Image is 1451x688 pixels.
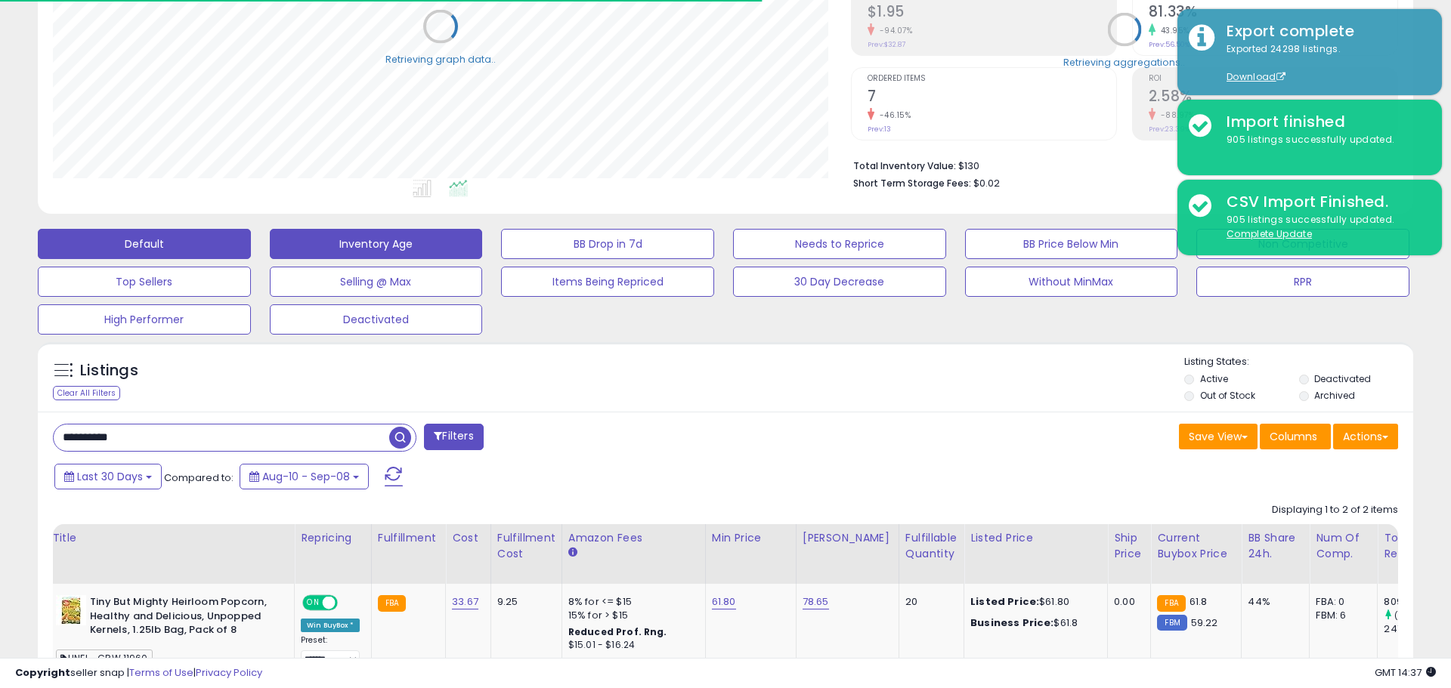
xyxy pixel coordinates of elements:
[965,229,1178,259] button: BB Price Below Min
[568,625,667,638] b: Reduced Prof. Rng.
[270,304,483,335] button: Deactivated
[1215,133,1431,147] div: 905 listings successfully updated.
[970,615,1053,630] b: Business Price:
[240,464,369,489] button: Aug-10 - Sep-08
[1316,609,1366,622] div: FBM: 6
[568,546,577,560] small: Amazon Fees.
[378,595,406,612] small: FBA
[501,229,714,259] button: BB Drop in 7d
[15,666,262,680] div: seller snap | |
[803,594,829,609] a: 78.65
[568,609,694,622] div: 15% for > $15
[497,595,550,609] div: 9.25
[905,595,952,609] div: 20
[52,530,288,546] div: Title
[712,594,736,609] a: 61.80
[1384,622,1445,636] div: 247.4
[1190,594,1208,609] span: 61.8
[1260,424,1331,449] button: Columns
[1157,530,1235,562] div: Current Buybox Price
[129,665,193,680] a: Terms of Use
[1063,55,1185,69] div: Retrieving aggregations..
[452,530,484,546] div: Cost
[262,469,350,484] span: Aug-10 - Sep-08
[970,595,1096,609] div: $61.80
[970,594,1039,609] b: Listed Price:
[1270,429,1317,444] span: Columns
[1157,615,1186,631] small: FBM
[803,530,893,546] div: [PERSON_NAME]
[378,530,439,546] div: Fulfillment
[497,530,555,562] div: Fulfillment Cost
[196,665,262,680] a: Privacy Policy
[1384,595,1445,609] div: 809.73
[1157,595,1185,612] small: FBA
[1114,530,1144,562] div: Ship Price
[54,464,162,489] button: Last 30 Days
[77,469,143,484] span: Last 30 Days
[501,267,714,297] button: Items Being Repriced
[1227,227,1312,240] u: Complete Update
[90,595,274,641] b: Tiny But Mighty Heirloom Popcorn, Healthy and Delicious, Unpopped Kernels, 1.25lb Bag, Pack of 8
[1394,609,1431,622] small: (227.3%)
[965,267,1178,297] button: Without MinMax
[1114,595,1139,609] div: 0.00
[1215,20,1431,42] div: Export complete
[1333,424,1398,449] button: Actions
[1227,70,1285,83] a: Download
[1196,267,1409,297] button: RPR
[1200,389,1255,402] label: Out of Stock
[1316,530,1371,562] div: Num of Comp.
[1248,530,1303,562] div: BB Share 24h.
[970,616,1096,630] div: $61.8
[1215,42,1431,85] div: Exported 24298 listings.
[424,424,483,450] button: Filters
[1191,615,1218,630] span: 59.22
[301,635,360,669] div: Preset:
[1314,372,1371,385] label: Deactivated
[304,597,323,609] span: ON
[38,304,251,335] button: High Performer
[53,386,120,400] div: Clear All Filters
[1314,389,1355,402] label: Archived
[733,229,946,259] button: Needs to Reprice
[1179,424,1258,449] button: Save View
[568,530,699,546] div: Amazon Fees
[38,267,251,297] button: Top Sellers
[38,229,251,259] button: Default
[1215,213,1431,241] div: 905 listings successfully updated.
[568,595,694,609] div: 8% for <= $15
[336,597,360,609] span: OFF
[385,52,496,66] div: Retrieving graph data..
[1215,111,1431,133] div: Import finished
[1200,372,1228,385] label: Active
[1375,665,1436,680] span: 2025-10-9 14:37 GMT
[270,267,483,297] button: Selling @ Max
[1215,191,1431,213] div: CSV Import Finished.
[905,530,958,562] div: Fulfillable Quantity
[970,530,1101,546] div: Listed Price
[1184,355,1412,369] p: Listing States:
[568,639,694,652] div: $15.01 - $16.24
[15,665,70,680] strong: Copyright
[712,530,790,546] div: Min Price
[301,619,360,632] div: Win BuyBox *
[733,267,946,297] button: 30 Day Decrease
[1248,595,1298,609] div: 44%
[164,470,234,485] span: Compared to:
[270,229,483,259] button: Inventory Age
[1316,595,1366,609] div: FBA: 0
[452,594,478,609] a: 33.67
[1272,503,1398,517] div: Displaying 1 to 2 of 2 items
[301,530,365,546] div: Repricing
[1384,530,1439,562] div: Total Rev.
[56,595,86,625] img: 51sCa7McwkS._SL40_.jpg
[80,360,138,381] h5: Listings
